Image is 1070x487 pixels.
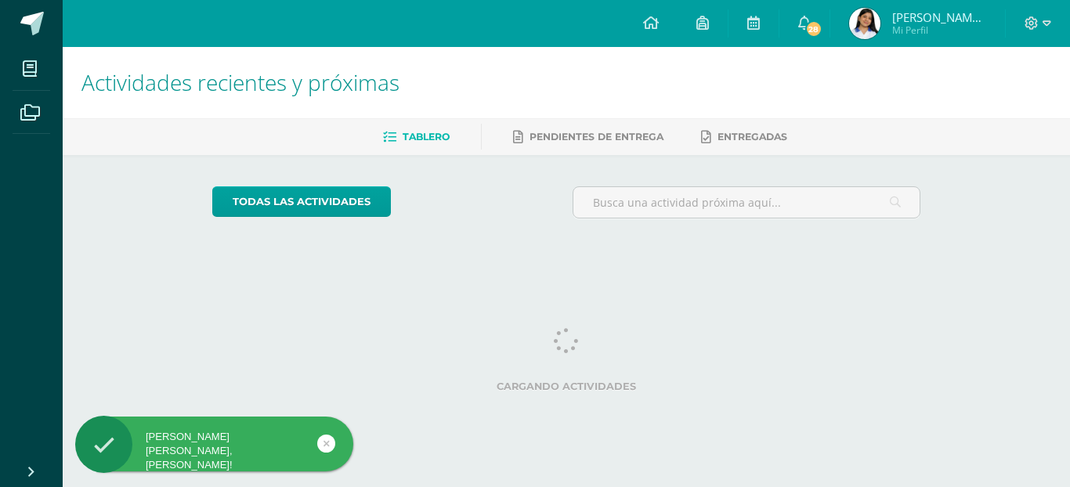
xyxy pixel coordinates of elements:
[718,131,787,142] span: Entregadas
[892,9,986,25] span: [PERSON_NAME] Rosy [PERSON_NAME]
[81,67,399,97] span: Actividades recientes y próximas
[212,186,391,217] a: todas las Actividades
[892,23,986,37] span: Mi Perfil
[701,124,787,150] a: Entregadas
[403,131,450,142] span: Tablero
[573,187,920,218] input: Busca una actividad próxima aquí...
[75,430,353,473] div: [PERSON_NAME] [PERSON_NAME], [PERSON_NAME]!
[383,124,450,150] a: Tablero
[212,381,921,392] label: Cargando actividades
[513,124,663,150] a: Pendientes de entrega
[530,131,663,142] span: Pendientes de entrega
[849,8,880,39] img: 33ccc203cb5635949fbcb43bf84f06ab.png
[804,20,822,38] span: 28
